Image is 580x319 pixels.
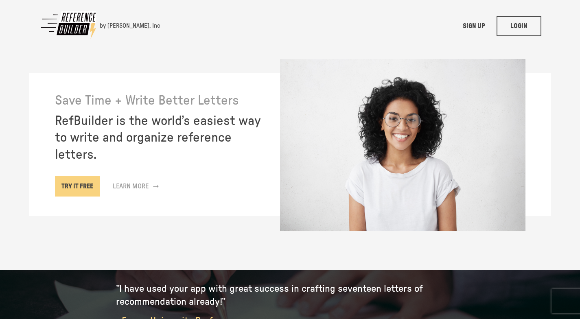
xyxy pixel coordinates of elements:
[106,176,165,197] a: Learn More
[55,176,100,197] a: TRY IT FREE
[452,16,497,36] a: SIGN UP
[100,22,160,30] div: by [PERSON_NAME], Inc
[55,92,264,109] h5: Save Time + Write Better Letters
[39,10,100,40] img: Reference Builder Logo
[116,283,464,308] p: ”I have used your app with great success in crafting seventeen letters of recommendation already!”
[497,16,541,36] a: LOGIN
[55,113,264,164] h5: RefBuilder is the world’s easiest way to write and organize reference letters.
[280,59,526,232] img: writing on paper
[113,181,149,191] p: Learn More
